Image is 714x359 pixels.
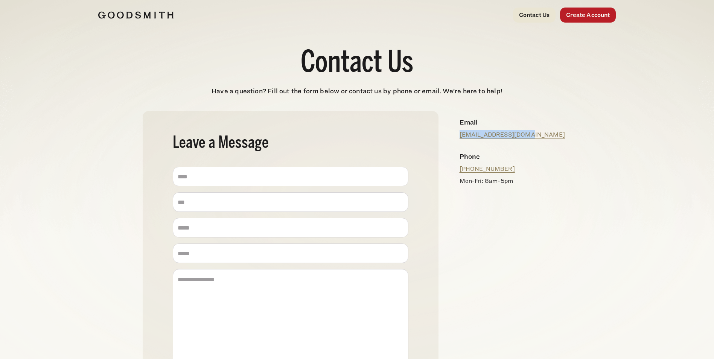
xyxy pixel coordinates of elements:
[560,8,616,23] a: Create Account
[173,135,408,152] h2: Leave a Message
[98,11,174,19] img: Goodsmith
[513,8,556,23] a: Contact Us
[460,176,566,186] p: Mon-Fri: 8am-5pm
[460,165,515,172] a: [PHONE_NUMBER]
[460,151,566,161] h4: Phone
[460,117,566,127] h4: Email
[460,131,565,138] a: [EMAIL_ADDRESS][DOMAIN_NAME]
